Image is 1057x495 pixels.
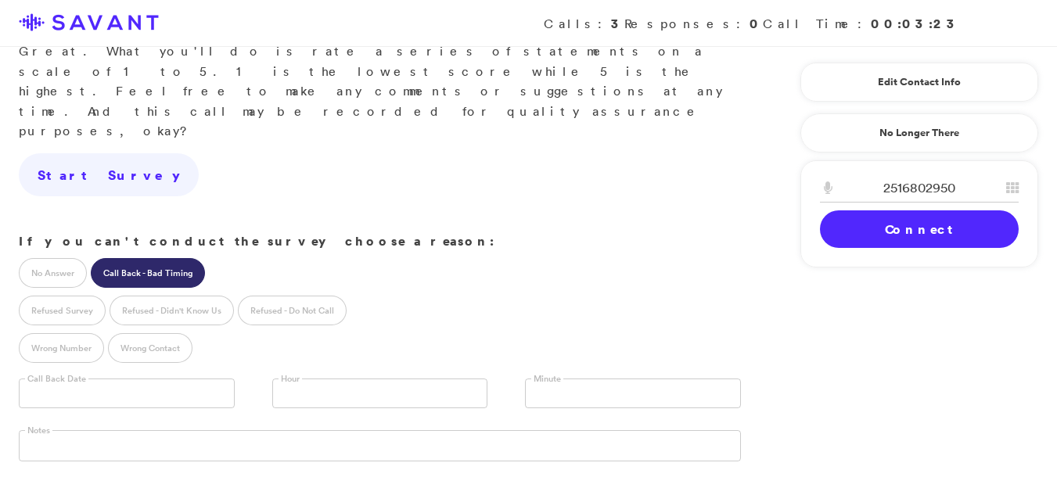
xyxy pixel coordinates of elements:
label: Refused - Do Not Call [238,296,347,325]
a: Start Survey [19,153,199,197]
label: Call Back - Bad Timing [91,258,205,288]
label: Refused - Didn't Know Us [110,296,234,325]
a: No Longer There [800,113,1038,152]
strong: If you can't conduct the survey choose a reason: [19,232,494,249]
p: Great. What you'll do is rate a series of statements on a scale of 1 to 5. 1 is the lowest score ... [19,21,741,142]
label: Notes [25,425,52,436]
label: Hour [279,373,302,385]
a: Edit Contact Info [820,70,1019,95]
label: Call Back Date [25,373,88,385]
strong: 00:03:23 [871,15,960,32]
label: Wrong Number [19,333,104,363]
strong: 3 [611,15,624,32]
label: Wrong Contact [108,333,192,363]
label: Refused Survey [19,296,106,325]
a: Connect [820,210,1019,248]
label: Minute [531,373,563,385]
label: No Answer [19,258,87,288]
strong: 0 [750,15,763,32]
